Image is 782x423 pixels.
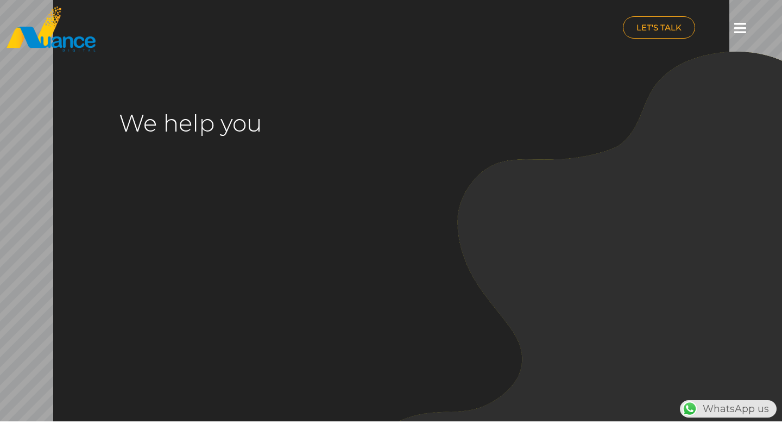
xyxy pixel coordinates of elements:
a: WhatsAppWhatsApp us [680,403,777,415]
img: WhatsApp [681,400,698,418]
div: WhatsApp us [680,400,777,418]
span: LET'S TALK [636,23,682,32]
rs-layer: We help you [119,100,412,147]
a: LET'S TALK [623,16,695,39]
img: nuance-qatar_logo [5,5,97,53]
a: nuance-qatar_logo [5,5,386,53]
